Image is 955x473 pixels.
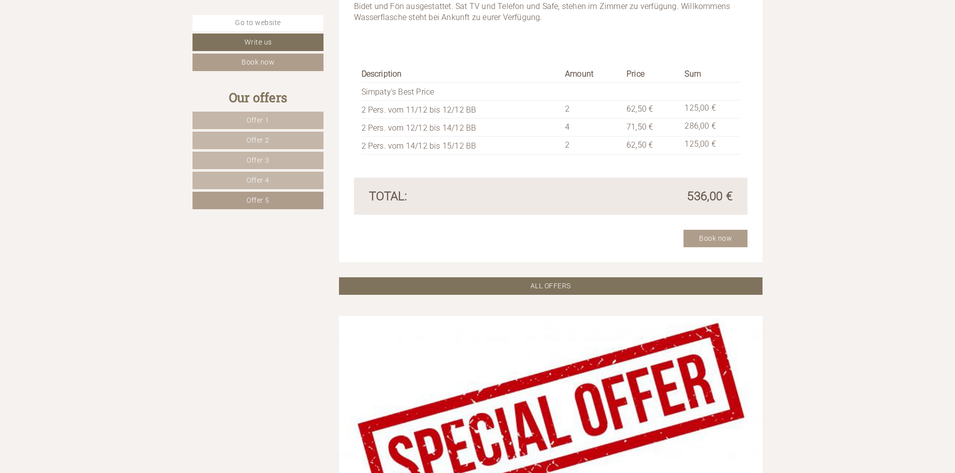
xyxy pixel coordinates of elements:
div: Our offers [192,89,323,107]
td: 2 [561,136,622,154]
span: 536,00 € [687,188,732,205]
button: Send [346,264,394,281]
span: 62,50 € [626,104,653,114]
td: 286,00 € [680,118,740,136]
span: 62,50 € [626,140,653,150]
a: Book now [192,54,323,71]
td: 125,00 € [680,101,740,119]
td: Simpaty's Best Price [361,83,561,101]
span: 71,50 € [626,122,653,132]
td: 125,00 € [680,136,740,154]
div: Total: [361,188,551,205]
th: Amount [561,67,622,82]
span: Offer 5 [246,196,269,204]
span: Offer 3 [246,156,269,164]
div: Hotel Simpaty [15,30,117,38]
th: Description [361,67,561,82]
td: 2 Pers. vom 11/12 bis 12/12 BB [361,101,561,119]
span: Offer 2 [246,136,269,144]
span: Offer 4 [246,176,269,184]
th: Price [622,67,681,82]
td: 2 Pers. vom 12/12 bis 14/12 BB [361,118,561,136]
a: Go to website [192,15,323,31]
a: Book now [683,230,747,247]
td: 2 [561,101,622,119]
div: Hello, how can we help you? [8,28,122,58]
a: Write us [192,34,323,51]
small: 21:28 [15,49,117,56]
div: [DATE] [179,8,214,25]
td: 2 Pers. vom 14/12 bis 15/12 BB [361,136,561,154]
a: ALL OFFERS [339,277,763,295]
th: Sum [680,67,740,82]
td: 4 [561,118,622,136]
span: Offer 1 [246,116,269,124]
